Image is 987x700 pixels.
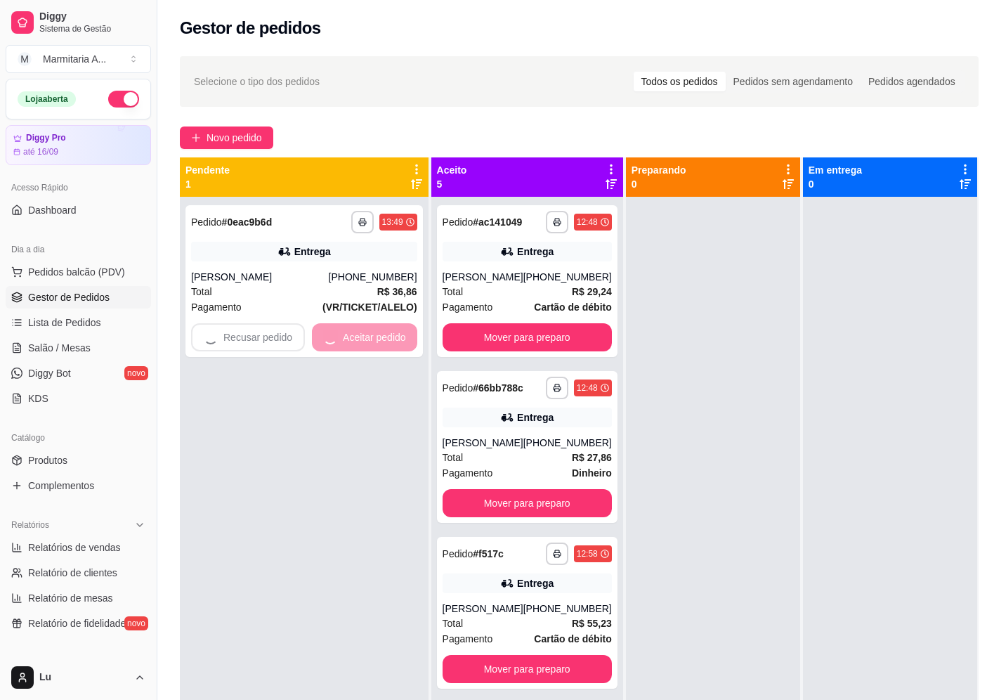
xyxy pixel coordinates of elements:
[23,146,58,157] article: até 16/09
[39,671,129,684] span: Lu
[809,177,862,191] p: 0
[632,177,686,191] p: 0
[28,341,91,355] span: Salão / Mesas
[28,591,113,605] span: Relatório de mesas
[18,52,32,66] span: M
[180,127,273,149] button: Novo pedido
[191,284,212,299] span: Total
[6,286,151,309] a: Gestor de Pedidos
[523,602,612,616] div: [PHONE_NUMBER]
[632,163,686,177] p: Preparando
[443,602,523,616] div: [PERSON_NAME]
[572,452,612,463] strong: R$ 27,86
[473,382,523,394] strong: # 66bb788c
[577,382,598,394] div: 12:48
[443,270,523,284] div: [PERSON_NAME]
[6,337,151,359] a: Salão / Mesas
[26,133,66,143] article: Diggy Pro
[572,618,612,629] strong: R$ 55,23
[185,163,230,177] p: Pendente
[6,362,151,384] a: Diggy Botnovo
[329,270,417,284] div: [PHONE_NUMBER]
[191,216,222,228] span: Pedido
[861,72,963,91] div: Pedidos agendados
[191,270,329,284] div: [PERSON_NAME]
[6,311,151,334] a: Lista de Pedidos
[28,203,77,217] span: Dashboard
[28,453,67,467] span: Produtos
[28,290,110,304] span: Gestor de Pedidos
[6,427,151,449] div: Catálogo
[534,302,611,313] strong: Cartão de débito
[377,286,417,297] strong: R$ 36,86
[517,576,554,590] div: Entrega
[534,633,611,644] strong: Cartão de débito
[634,72,726,91] div: Todos os pedidos
[523,436,612,450] div: [PHONE_NUMBER]
[185,177,230,191] p: 1
[382,216,403,228] div: 13:49
[28,540,121,555] span: Relatórios de vendas
[443,284,464,299] span: Total
[577,548,598,559] div: 12:58
[572,286,612,297] strong: R$ 29,24
[726,72,861,91] div: Pedidos sem agendamento
[473,548,504,559] strong: # f517c
[191,299,242,315] span: Pagamento
[443,323,612,351] button: Mover para preparo
[6,387,151,410] a: KDS
[6,562,151,584] a: Relatório de clientes
[443,631,493,647] span: Pagamento
[443,655,612,683] button: Mover para preparo
[194,74,320,89] span: Selecione o tipo dos pedidos
[108,91,139,108] button: Alterar Status
[572,467,612,479] strong: Dinheiro
[443,299,493,315] span: Pagamento
[6,449,151,472] a: Produtos
[6,45,151,73] button: Select a team
[437,163,467,177] p: Aceito
[443,489,612,517] button: Mover para preparo
[443,616,464,631] span: Total
[6,474,151,497] a: Complementos
[443,216,473,228] span: Pedido
[6,125,151,165] a: Diggy Proaté 16/09
[11,519,49,531] span: Relatórios
[6,261,151,283] button: Pedidos balcão (PDV)
[43,52,106,66] div: Marmitaria A ...
[28,366,71,380] span: Diggy Bot
[6,238,151,261] div: Dia a dia
[191,133,201,143] span: plus
[443,382,473,394] span: Pedido
[28,566,117,580] span: Relatório de clientes
[6,536,151,559] a: Relatórios de vendas
[294,245,331,259] div: Entrega
[473,216,522,228] strong: # ac141049
[39,23,145,34] span: Sistema de Gestão
[18,91,76,107] div: Loja aberta
[39,11,145,23] span: Diggy
[28,391,48,406] span: KDS
[322,302,417,313] strong: (VR/TICKET/ALELO)
[443,436,523,450] div: [PERSON_NAME]
[6,652,151,674] div: Gerenciar
[517,410,554,424] div: Entrega
[6,587,151,609] a: Relatório de mesas
[6,176,151,199] div: Acesso Rápido
[443,450,464,465] span: Total
[28,316,101,330] span: Lista de Pedidos
[443,548,473,559] span: Pedido
[222,216,273,228] strong: # 0eac9b6d
[6,6,151,39] a: DiggySistema de Gestão
[6,199,151,221] a: Dashboard
[523,270,612,284] div: [PHONE_NUMBER]
[6,612,151,635] a: Relatório de fidelidadenovo
[443,465,493,481] span: Pagamento
[517,245,554,259] div: Entrega
[6,661,151,694] button: Lu
[28,616,126,630] span: Relatório de fidelidade
[28,265,125,279] span: Pedidos balcão (PDV)
[180,17,321,39] h2: Gestor de pedidos
[809,163,862,177] p: Em entrega
[437,177,467,191] p: 5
